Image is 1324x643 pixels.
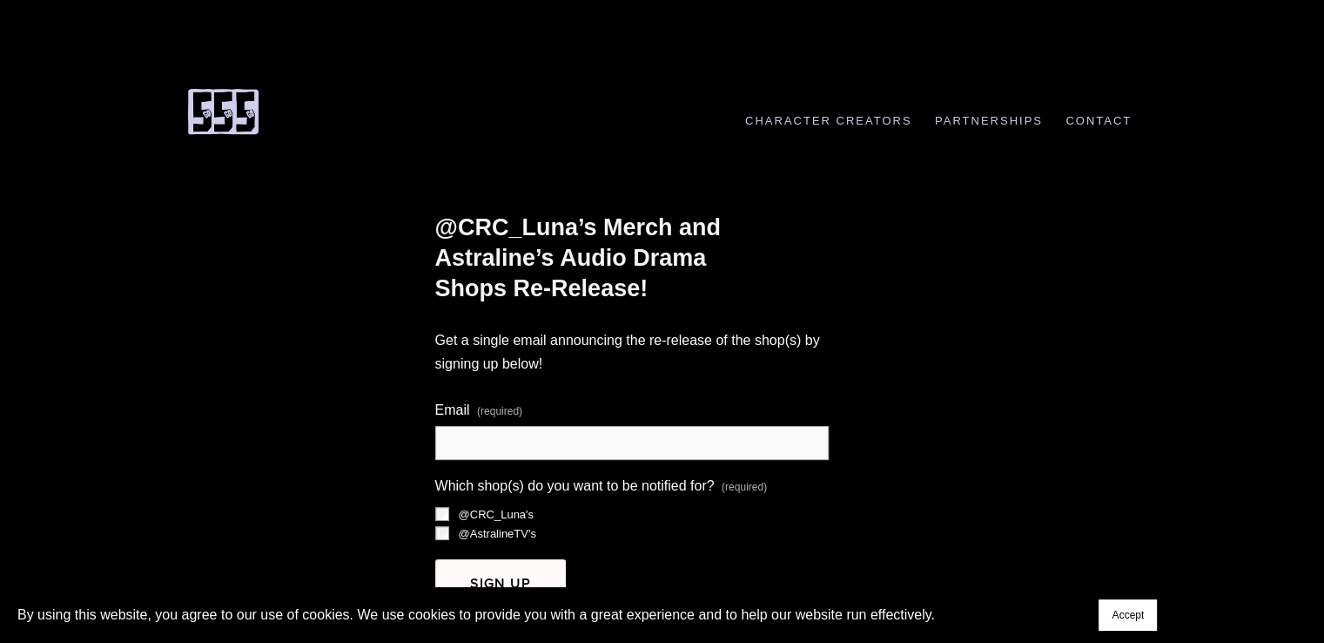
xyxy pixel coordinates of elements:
p: Get a single email announcing the re-release of the shop(s) by signing up below! [435,328,829,376]
span: Accept [1112,609,1144,621]
h1: @CRC_Luna’s Merch and Astraline’s Audio Drama Shops Re-Release! [435,213,829,304]
span: (required) [722,476,767,498]
span: Which shop(s) do you want to be notified for? [435,478,715,494]
span: @CRC_Luna's [459,508,534,521]
img: 555 Comic [184,87,262,136]
span: @AstralineTV's [459,527,536,540]
span: Sign Up [470,573,531,593]
button: Accept [1099,599,1157,631]
input: @CRC_Luna's [435,507,449,521]
a: Contact [1057,114,1141,127]
button: Sign UpSign Up [435,559,566,607]
a: Character Creators [736,114,921,127]
p: By using this website, you agree to our use of cookies. We use cookies to provide you with a grea... [17,603,935,626]
a: Partnerships [926,114,1052,127]
span: (required) [477,400,522,423]
input: @AstralineTV's [435,526,449,540]
a: 555 Comic [184,97,262,123]
span: Email [435,403,470,418]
